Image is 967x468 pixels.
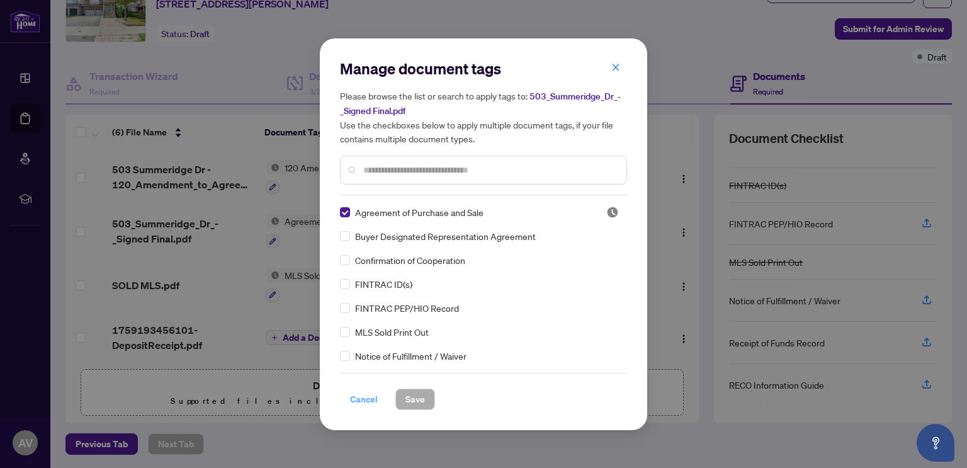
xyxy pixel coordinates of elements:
span: close [611,63,620,72]
button: Save [395,389,435,410]
h5: Please browse the list or search to apply tags to: Use the checkboxes below to apply multiple doc... [340,89,627,146]
span: FINTRAC ID(s) [355,277,412,291]
button: Cancel [340,389,388,410]
span: FINTRAC PEP/HIO Record [355,301,459,315]
span: Agreement of Purchase and Sale [355,205,483,219]
button: Open asap [917,424,954,462]
span: Confirmation of Cooperation [355,253,465,267]
span: Cancel [350,389,378,409]
span: Notice of Fulfillment / Waiver [355,349,467,363]
span: MLS Sold Print Out [355,325,429,339]
span: Pending Review [606,206,619,219]
img: status [606,206,619,219]
span: Buyer Designated Representation Agreement [355,229,536,243]
h2: Manage document tags [340,59,627,79]
span: 503_Summeridge_Dr_-_Signed Final.pdf [340,91,621,117]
